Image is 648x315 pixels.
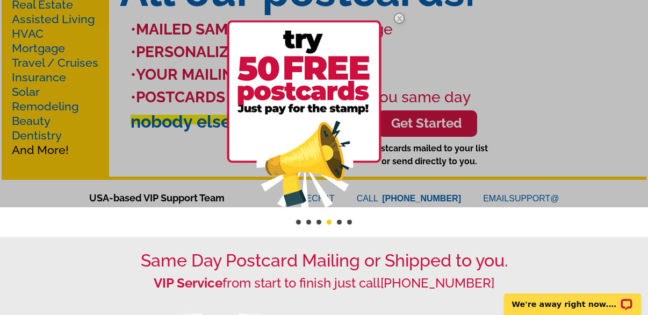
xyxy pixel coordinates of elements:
[154,275,222,291] strong: VIP Service
[497,281,648,315] iframe: LiveChat chat widget
[380,275,494,291] a: [PHONE_NUMBER]
[384,3,415,34] img: closebutton.png
[227,20,381,210] img: 50free.png
[21,276,627,291] h2: from start to finish just call
[21,250,627,271] h1: Same Day Postcard Mailing or Shipped to you.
